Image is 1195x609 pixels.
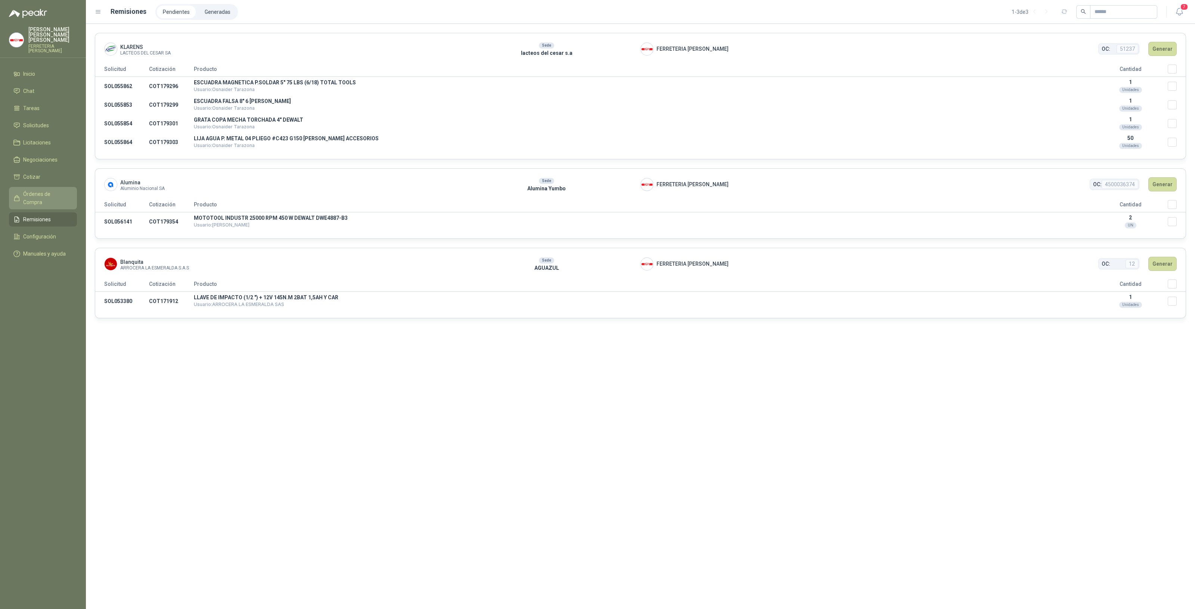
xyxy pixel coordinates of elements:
span: Alumina [120,178,165,187]
img: Logo peakr [9,9,47,18]
p: 1 [1093,79,1168,85]
span: Usuario: Osnaider Tarazona [194,105,255,111]
a: Chat [9,84,77,98]
span: Tareas [23,104,40,112]
span: FERRETERIA [PERSON_NAME] [657,260,729,268]
td: COT179296 [149,77,194,96]
th: Seleccionar/deseleccionar [1168,279,1186,292]
td: SOL055853 [95,96,149,114]
span: FERRETERIA [PERSON_NAME] [657,180,729,188]
p: ESCUADRA FALSA 8" 6 [PERSON_NAME] [194,99,1093,104]
span: Configuración [23,232,56,241]
a: Cotizar [9,170,77,184]
td: SOL056141 [95,212,149,231]
span: Licitaciones [23,138,51,147]
p: 1 [1093,116,1168,122]
div: Unidades [1119,143,1142,149]
a: Inicio [9,67,77,81]
a: Configuración [9,229,77,244]
button: Generar [1148,177,1177,191]
p: Alumina Yumbo [453,184,640,193]
th: Producto [194,279,1093,292]
div: Sede [539,43,554,49]
td: Seleccionar/deseleccionar [1168,212,1186,231]
button: Generar [1148,257,1177,271]
button: 7 [1173,5,1186,19]
div: Unidades [1119,87,1142,93]
td: COT179301 [149,114,194,133]
td: SOL055854 [95,114,149,133]
p: 2 [1093,215,1168,221]
span: Chat [23,87,34,95]
div: 1 - 3 de 3 [1012,6,1052,18]
div: Unidades [1119,124,1142,130]
h1: Remisiones [111,6,146,17]
span: OC: [1102,260,1110,268]
button: Generar [1148,42,1177,56]
div: Unidades [1119,302,1142,308]
td: COT179354 [149,212,194,231]
th: Producto [194,65,1093,77]
span: Cotizar [23,173,40,181]
th: Seleccionar/deseleccionar [1168,65,1186,77]
span: ARROCERA LA ESMERALDA S.A.S [120,266,189,270]
th: Solicitud [95,65,149,77]
td: SOL055862 [95,77,149,96]
th: Cantidad [1093,65,1168,77]
p: ESCUADRA MAGNETICA P.SOLDAR 5" 75 LBS (6/18) TOTAL TOOLS [194,80,1093,85]
th: Cotización [149,65,194,77]
td: COT179303 [149,133,194,152]
td: Seleccionar/deseleccionar [1168,114,1186,133]
p: 1 [1093,98,1168,104]
span: 51237 [1117,44,1138,53]
span: 7 [1180,3,1188,10]
span: FERRETERIA [PERSON_NAME] [657,45,729,53]
span: Inicio [23,70,35,78]
td: COT179299 [149,96,194,114]
span: OC: [1093,180,1102,188]
th: Solicitud [95,200,149,212]
a: Manuales y ayuda [9,247,77,261]
span: KLARENS [120,43,171,51]
th: Cantidad [1093,279,1168,292]
td: SOL053380 [95,292,149,311]
span: Usuario: ARROCERA LA ESMERALDA SAS [194,302,284,307]
a: Licitaciones [9,135,77,150]
a: Órdenes de Compra [9,187,77,209]
div: Sede [539,257,554,263]
span: Solicitudes [23,121,49,129]
span: Usuario: Osnaider Tarazona [194,124,255,129]
img: Company Logo [641,258,653,270]
th: Solicitud [95,279,149,292]
span: Negociaciones [23,156,58,164]
li: Pendientes [157,6,196,18]
span: Usuario: Osnaider Tarazona [194,87,255,92]
td: COT171912 [149,292,194,311]
span: 4500036374 [1102,180,1138,189]
a: Generadas [199,6,236,18]
p: FERRETERIA [PERSON_NAME] [28,44,77,53]
img: Company Logo [105,178,117,191]
td: Seleccionar/deseleccionar [1168,292,1186,311]
span: Remisiones [23,215,51,224]
td: SOL055864 [95,133,149,152]
img: Company Logo [105,258,117,270]
td: Seleccionar/deseleccionar [1168,77,1186,96]
p: lacteos del cesar s.a [453,49,640,57]
span: LACTEOS DEL CESAR SA [120,51,171,55]
th: Cotización [149,200,194,212]
td: Seleccionar/deseleccionar [1168,96,1186,114]
a: Tareas [9,101,77,115]
th: Seleccionar/deseleccionar [1168,200,1186,212]
div: Unidades [1119,106,1142,112]
div: UN [1125,222,1136,228]
span: Blanquita [120,258,189,266]
span: Usuario: [PERSON_NAME] [194,222,249,228]
div: Sede [539,178,554,184]
span: search [1081,9,1086,14]
img: Company Logo [641,178,653,191]
p: 1 [1093,294,1168,300]
p: LLAVE DE IMPACTO (1/2 ") + 12V 145N.M 2BAT 1,5AH Y CAR [194,295,1093,300]
span: Órdenes de Compra [23,190,70,206]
